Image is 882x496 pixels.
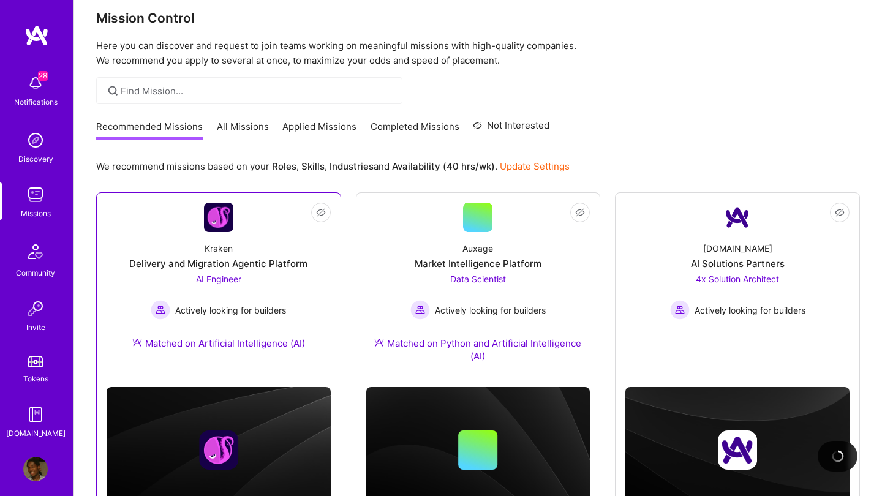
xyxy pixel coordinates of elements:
i: icon SearchGrey [106,84,120,98]
img: User Avatar [23,457,48,481]
a: AuxageMarket Intelligence PlatformData Scientist Actively looking for buildersActively looking fo... [366,203,590,377]
div: AI Solutions Partners [691,257,785,270]
span: 28 [38,71,48,81]
span: Actively looking for builders [695,304,805,317]
img: Invite [23,296,48,321]
b: Availability (40 hrs/wk) [392,160,495,172]
img: Ateam Purple Icon [374,337,384,347]
img: bell [23,71,48,96]
a: All Missions [217,120,269,140]
a: Update Settings [500,160,570,172]
img: guide book [23,402,48,427]
span: AI Engineer [196,274,241,284]
span: Data Scientist [450,274,506,284]
img: Community [21,237,50,266]
img: loading [831,449,845,464]
b: Industries [330,160,374,172]
img: Actively looking for builders [410,300,430,320]
a: Company LogoKrakenDelivery and Migration Agentic PlatformAI Engineer Actively looking for builder... [107,203,331,364]
b: Skills [301,160,325,172]
img: Company logo [718,430,757,470]
i: icon EyeClosed [316,208,326,217]
a: Completed Missions [371,120,459,140]
div: Auxage [462,242,493,255]
b: Roles [272,160,296,172]
div: Delivery and Migration Agentic Platform [129,257,307,270]
div: Missions [21,207,51,220]
img: Company Logo [204,203,233,232]
img: Company logo [199,430,238,470]
a: Applied Missions [282,120,356,140]
img: Ateam Purple Icon [132,337,142,347]
h3: Mission Control [96,10,860,26]
div: Invite [26,321,45,334]
div: Kraken [205,242,233,255]
div: [DOMAIN_NAME] [6,427,66,440]
a: Company Logo[DOMAIN_NAME]AI Solutions Partners4x Solution Architect Actively looking for builders... [625,203,850,353]
a: Not Interested [473,118,549,140]
i: icon EyeClosed [835,208,845,217]
div: Notifications [14,96,58,108]
span: Actively looking for builders [175,304,286,317]
img: Actively looking for builders [151,300,170,320]
img: tokens [28,356,43,367]
a: Recommended Missions [96,120,203,140]
span: 4x Solution Architect [696,274,779,284]
input: Find Mission... [121,85,393,97]
div: Matched on Artificial Intelligence (AI) [132,337,305,350]
img: discovery [23,128,48,152]
img: teamwork [23,182,48,207]
p: We recommend missions based on your , , and . [96,160,570,173]
div: Matched on Python and Artificial Intelligence (AI) [366,337,590,363]
span: Actively looking for builders [435,304,546,317]
a: User Avatar [20,457,51,481]
img: Company Logo [723,203,752,232]
div: Tokens [23,372,48,385]
div: [DOMAIN_NAME] [703,242,772,255]
div: Discovery [18,152,53,165]
div: Market Intelligence Platform [415,257,541,270]
i: icon EyeClosed [575,208,585,217]
img: Actively looking for builders [670,300,690,320]
img: logo [24,24,49,47]
p: Here you can discover and request to join teams working on meaningful missions with high-quality ... [96,39,860,68]
div: Community [16,266,55,279]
